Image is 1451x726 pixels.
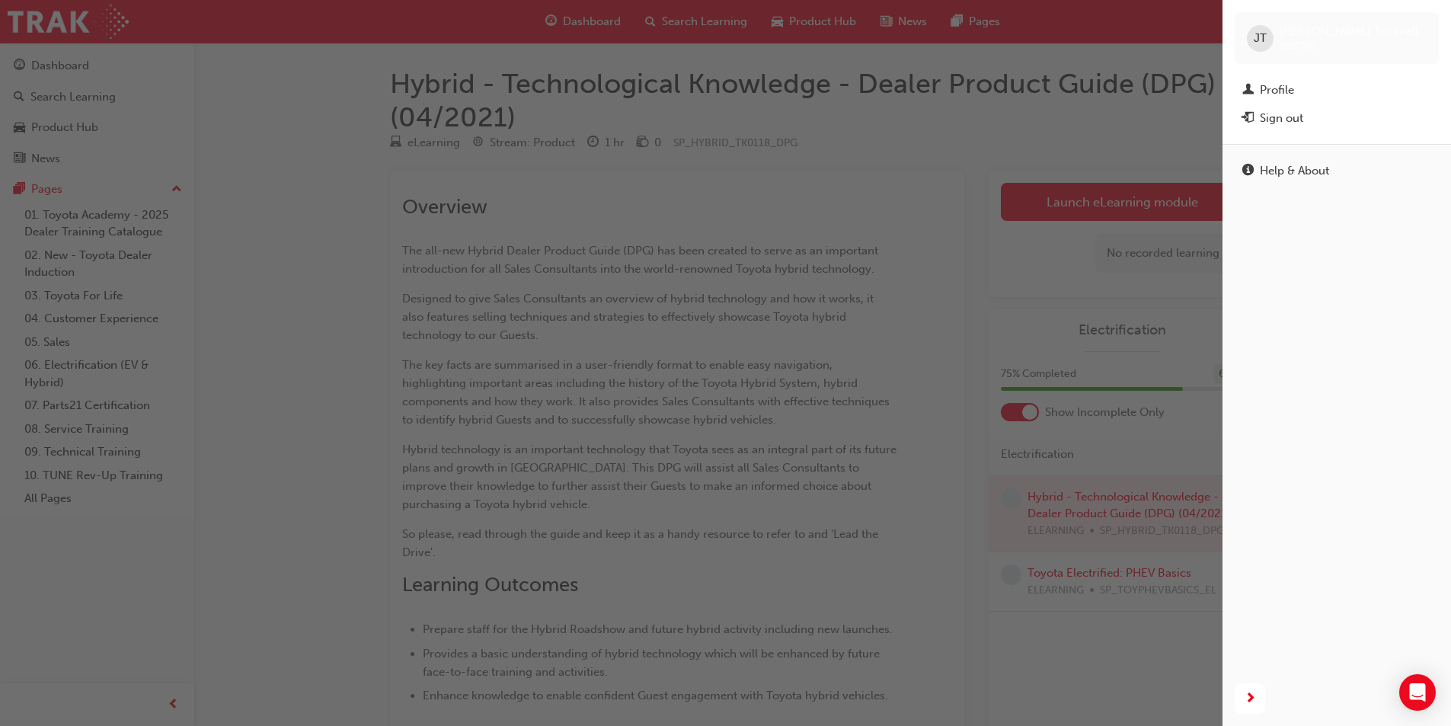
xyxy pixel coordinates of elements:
[1254,30,1267,47] span: JT
[1245,689,1256,708] span: next-icon
[1235,76,1439,104] a: Profile
[1260,162,1329,180] div: Help & About
[1260,110,1303,127] div: Sign out
[1260,82,1294,99] div: Profile
[1235,157,1439,185] a: Help & About
[1280,39,1317,52] span: 660760
[1242,84,1254,98] span: man-icon
[1242,165,1254,178] span: info-icon
[1280,24,1418,38] span: [PERSON_NAME] Tocknell
[1235,104,1439,133] button: Sign out
[1399,674,1436,711] div: Open Intercom Messenger
[1242,112,1254,126] span: exit-icon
